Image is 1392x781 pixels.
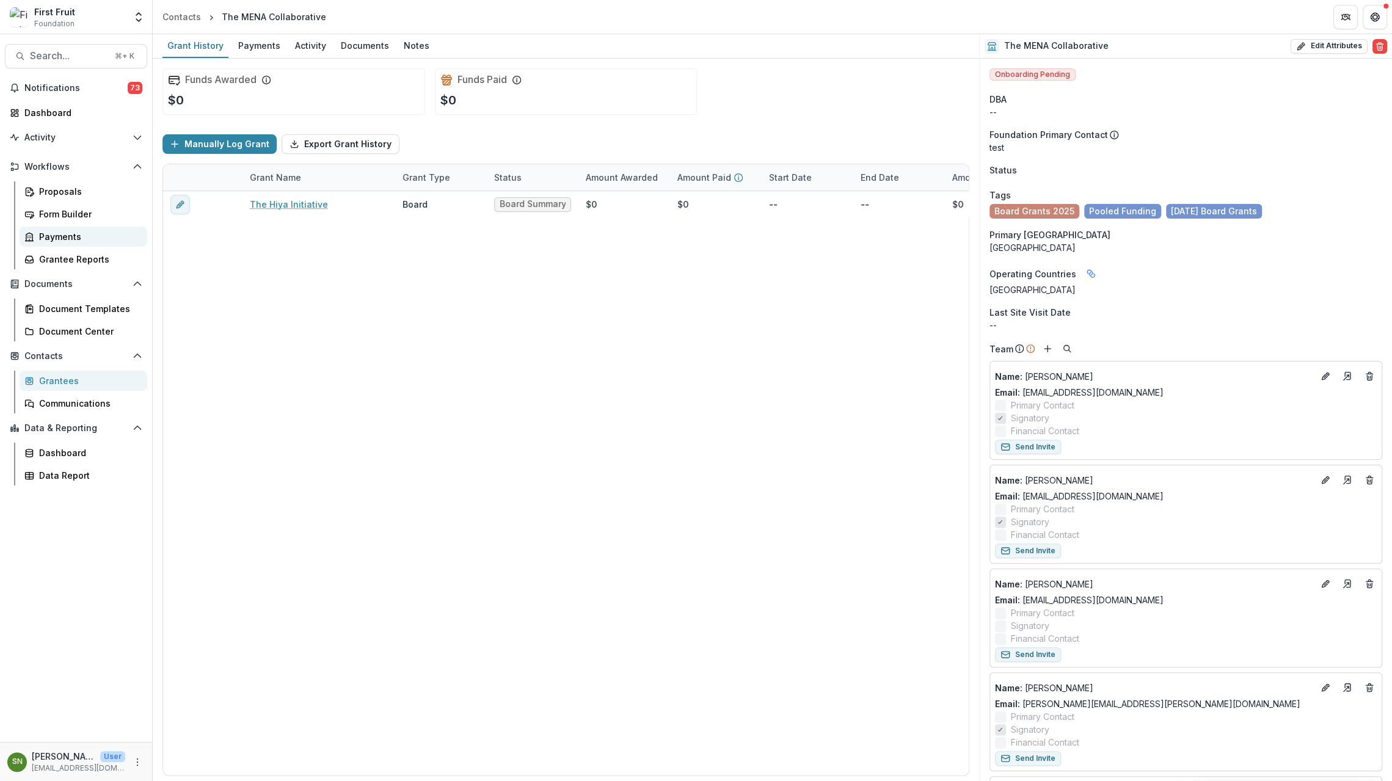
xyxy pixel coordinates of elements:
[989,241,1382,254] p: [GEOGRAPHIC_DATA]
[5,44,147,68] button: Search...
[24,423,128,434] span: Data & Reporting
[989,141,1382,154] p: test
[12,758,23,766] div: Sofia Njoroge
[994,206,1074,217] span: Board Grants 2025
[20,299,147,319] a: Document Templates
[1011,710,1074,723] span: Primary Contact
[395,164,487,191] div: Grant Type
[945,164,1067,191] div: Amount Requested
[39,374,137,387] div: Grantees
[282,134,399,154] button: Export Grant History
[39,230,137,243] div: Payments
[336,37,394,54] div: Documents
[1372,39,1387,54] button: Delete
[30,50,107,62] span: Search...
[1362,369,1377,383] button: Deletes
[1081,264,1101,283] button: Linked binding
[34,5,75,18] div: First Fruit
[290,34,331,58] a: Activity
[853,164,945,191] div: End Date
[989,267,1076,280] span: Operating Countries
[5,346,147,366] button: Open Contacts
[233,34,285,58] a: Payments
[1363,5,1387,29] button: Get Help
[100,751,125,762] p: User
[1318,369,1333,383] button: Edit
[1011,736,1079,749] span: Financial Contact
[853,171,906,184] div: End Date
[24,83,128,93] span: Notifications
[1362,680,1377,695] button: Deletes
[39,302,137,315] div: Document Templates
[20,371,147,391] a: Grantees
[1011,424,1079,437] span: Financial Contact
[32,763,125,774] p: [EMAIL_ADDRESS][DOMAIN_NAME]
[769,198,778,211] p: --
[162,10,201,23] div: Contacts
[20,227,147,247] a: Payments
[995,681,1313,694] a: Name: [PERSON_NAME]
[1004,41,1109,51] h2: The MENA Collaborative
[158,8,331,26] nav: breadcrumb
[1011,528,1079,541] span: Financial Contact
[39,446,137,459] div: Dashboard
[995,579,1022,589] span: Name :
[39,208,137,220] div: Form Builder
[995,681,1313,694] p: [PERSON_NAME]
[1011,632,1079,645] span: Financial Contact
[20,465,147,485] a: Data Report
[39,253,137,266] div: Grantee Reports
[995,699,1020,709] span: Email:
[487,171,529,184] div: Status
[861,198,869,211] p: --
[5,274,147,294] button: Open Documents
[989,228,1110,241] span: Primary [GEOGRAPHIC_DATA]
[995,594,1164,606] a: Email: [EMAIL_ADDRESS][DOMAIN_NAME]
[995,647,1061,662] button: Send Invite
[487,164,578,191] div: Status
[34,18,75,29] span: Foundation
[762,164,853,191] div: Start Date
[1011,606,1074,619] span: Primary Contact
[112,49,137,63] div: ⌘ + K
[1171,206,1257,217] span: [DATE] Board Grants
[995,697,1300,710] a: Email: [PERSON_NAME][EMAIL_ADDRESS][PERSON_NAME][DOMAIN_NAME]
[222,10,326,23] div: The MENA Collaborative
[24,106,137,119] div: Dashboard
[995,474,1313,487] a: Name: [PERSON_NAME]
[5,157,147,176] button: Open Workflows
[130,5,147,29] button: Open entity switcher
[457,74,507,85] h2: Funds Paid
[1318,473,1333,487] button: Edit
[500,199,566,209] span: Board Summary
[1318,576,1333,591] button: Edit
[677,198,688,211] div: $0
[20,393,147,413] a: Communications
[995,491,1020,501] span: Email:
[586,198,597,211] div: $0
[1291,39,1368,54] button: Edit Attributes
[158,8,206,26] a: Contacts
[1011,619,1049,632] span: Signatory
[250,198,328,211] a: The Hiya Initiative
[1011,515,1049,528] span: Signatory
[995,595,1020,605] span: Email:
[952,198,963,211] div: $0
[1338,366,1357,386] a: Go to contact
[403,198,428,211] div: Board
[242,164,395,191] div: Grant Name
[1333,5,1358,29] button: Partners
[395,171,457,184] div: Grant Type
[989,106,1382,118] div: --
[989,189,1011,202] span: Tags
[399,34,434,58] a: Notes
[1011,412,1049,424] span: Signatory
[20,249,147,269] a: Grantee Reports
[5,103,147,123] a: Dashboard
[20,321,147,341] a: Document Center
[290,37,331,54] div: Activity
[989,306,1071,319] span: Last Site Visit Date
